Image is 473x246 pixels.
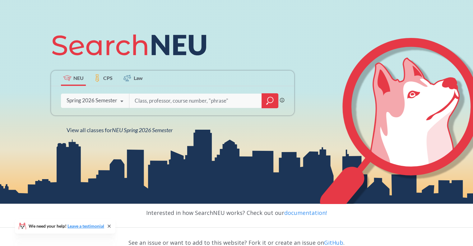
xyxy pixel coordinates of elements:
span: CPS [103,74,113,81]
input: Class, professor, course number, "phrase" [134,94,257,107]
span: NEU Spring 2026 Semester [112,127,173,133]
a: documentation! [284,209,327,216]
span: View all classes for [67,127,173,133]
div: magnifying glass [262,93,278,108]
span: NEU [73,74,84,81]
span: Law [134,74,143,81]
div: Spring 2026 Semester [67,97,117,104]
svg: magnifying glass [266,96,274,105]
